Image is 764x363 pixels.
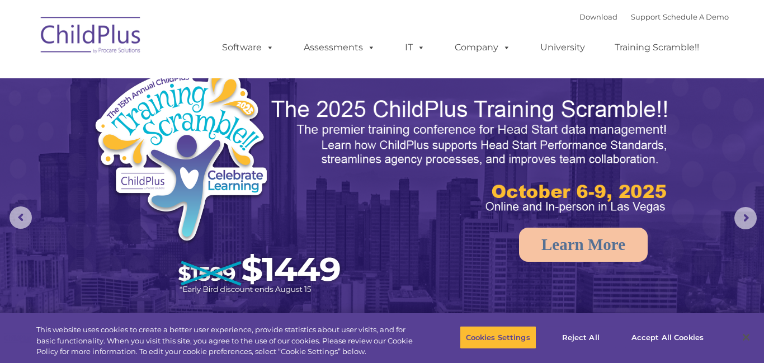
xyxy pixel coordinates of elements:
[579,12,617,21] a: Download
[529,36,596,59] a: University
[546,326,616,349] button: Reject All
[631,12,661,21] a: Support
[155,74,190,82] span: Last name
[579,12,729,21] font: |
[394,36,436,59] a: IT
[293,36,386,59] a: Assessments
[603,36,710,59] a: Training Scramble!!
[36,324,420,357] div: This website uses cookies to create a better user experience, provide statistics about user visit...
[460,326,536,349] button: Cookies Settings
[155,120,203,128] span: Phone number
[35,9,147,65] img: ChildPlus by Procare Solutions
[519,228,648,262] a: Learn More
[444,36,522,59] a: Company
[663,12,729,21] a: Schedule A Demo
[625,326,710,349] button: Accept All Cookies
[734,325,758,350] button: Close
[211,36,285,59] a: Software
